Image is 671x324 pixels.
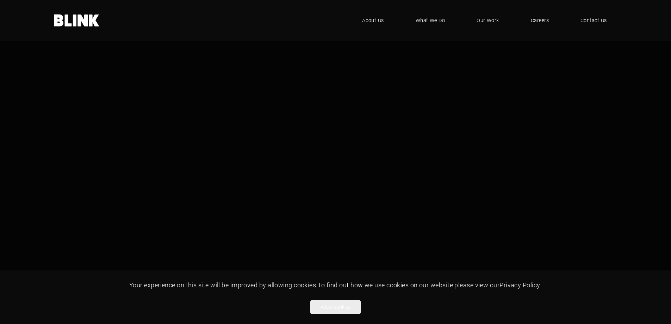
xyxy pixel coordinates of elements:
span: Your experience on this site will be improved by allowing cookies. To find out how we use cookies... [129,281,542,289]
a: Home [54,14,100,26]
span: Careers [531,17,549,24]
a: Privacy Policy [499,281,540,289]
span: Contact Us [580,17,607,24]
a: What We Do [405,10,456,31]
span: What We Do [416,17,445,24]
button: Allow cookies [310,300,361,314]
span: Our Work [477,17,499,24]
a: Our Work [466,10,510,31]
a: About Us [352,10,394,31]
a: Contact Us [570,10,617,31]
span: About Us [362,17,384,24]
a: Careers [520,10,559,31]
